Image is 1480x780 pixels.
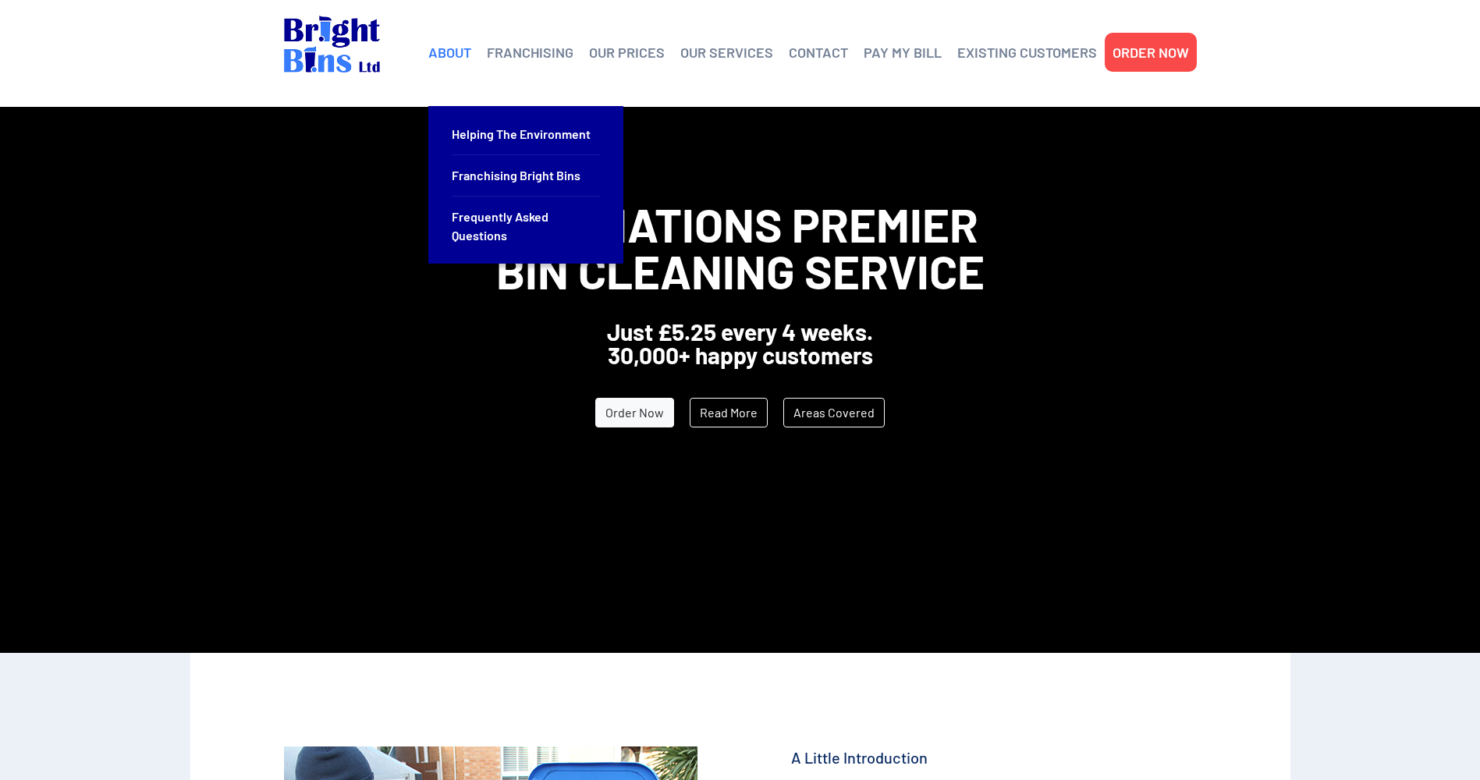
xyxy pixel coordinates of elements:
[595,398,674,427] a: Order Now
[589,41,665,64] a: OUR PRICES
[496,196,985,299] span: The Nations Premier Bin Cleaning Service
[957,41,1097,64] a: EXISTING CUSTOMERS
[452,114,600,155] a: Helping the Environment
[791,746,1197,768] h4: A Little Introduction
[783,398,885,427] a: Areas Covered
[1113,41,1189,64] a: ORDER NOW
[452,155,600,197] a: Franchising Bright Bins
[428,41,471,64] a: ABOUT
[487,41,573,64] a: FRANCHISING
[690,398,768,427] a: Read More
[789,41,848,64] a: CONTACT
[680,41,773,64] a: OUR SERVICES
[452,197,600,256] a: Frequently Asked Questions
[864,41,942,64] a: PAY MY BILL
